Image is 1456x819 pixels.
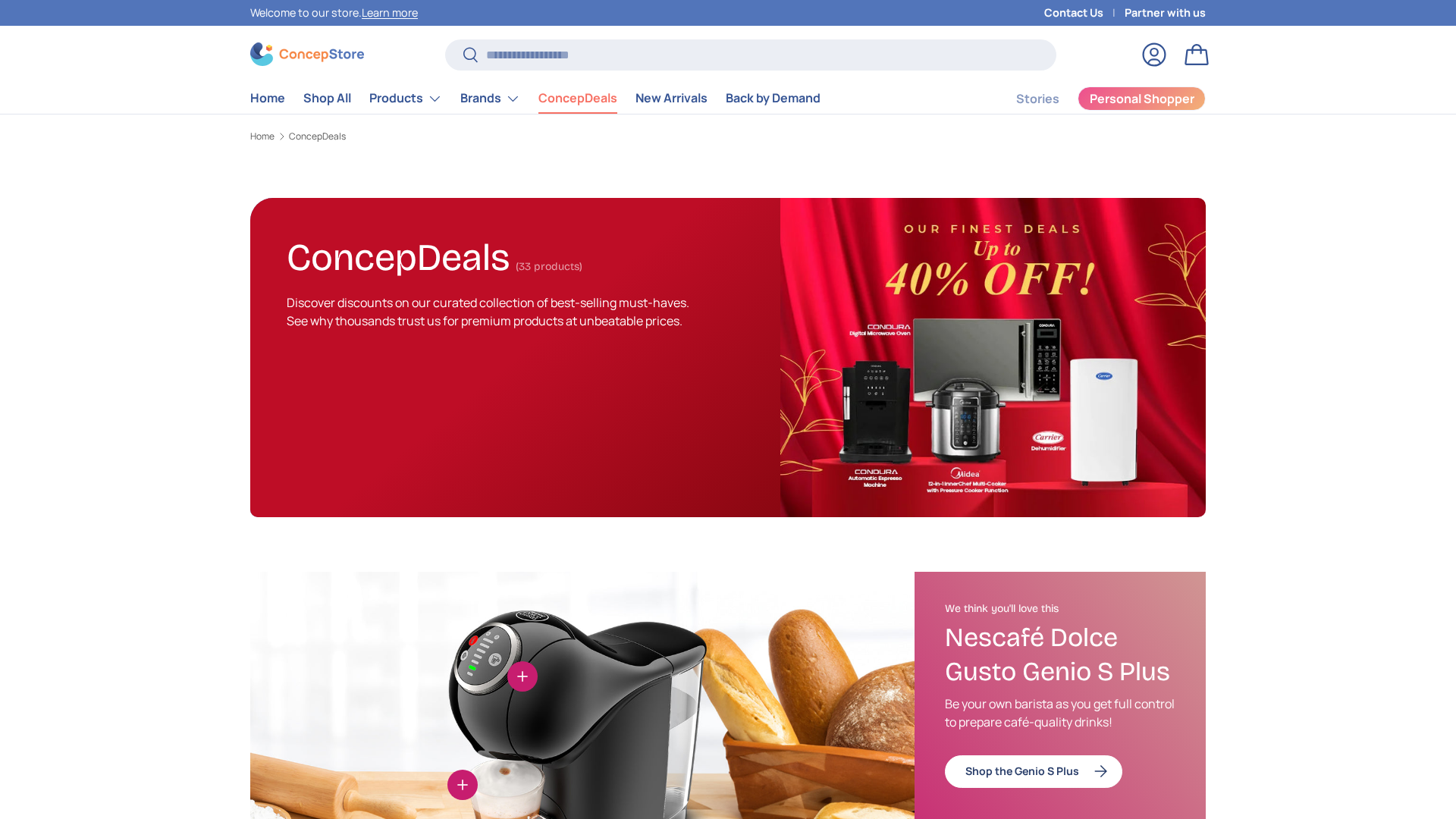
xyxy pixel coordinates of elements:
nav: Breadcrumbs [250,130,1206,143]
p: Be your own barista as you get full control to prepare café-quality drinks! [945,695,1175,731]
a: ConcepDeals [538,83,617,113]
span: Discover discounts on our curated collection of best-selling must-haves. See why thousands trust ... [287,294,689,329]
a: Home [250,132,275,141]
span: (33 products) [516,260,582,273]
a: Home [250,83,285,113]
a: Stories [1016,84,1059,114]
a: ConcepDeals [289,132,346,141]
nav: Primary [250,83,821,114]
img: ConcepDeals [780,198,1206,517]
a: Partner with us [1125,5,1206,21]
h1: ConcepDeals [287,229,510,280]
a: New Arrivals [635,83,708,113]
h3: Nescafé Dolce Gusto Genio S Plus [945,621,1175,689]
a: Products [369,83,442,114]
summary: Brands [451,83,529,114]
a: Brands [460,83,520,114]
summary: Products [360,83,451,114]
a: Learn more [362,5,418,20]
a: Back by Demand [726,83,821,113]
nav: Secondary [980,83,1206,114]
h2: We think you'll love this [945,602,1175,616]
a: Personal Shopper [1078,86,1206,111]
a: Contact Us [1044,5,1125,21]
p: Welcome to our store. [250,5,418,21]
img: ConcepStore [250,42,364,66]
a: Shop the Genio S Plus [945,755,1122,788]
span: Personal Shopper [1090,93,1194,105]
a: Shop All [303,83,351,113]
